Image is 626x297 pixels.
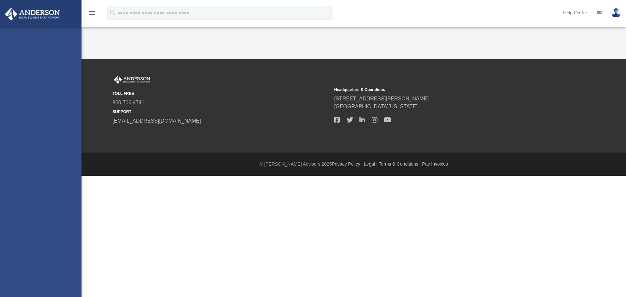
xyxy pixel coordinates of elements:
div: © [PERSON_NAME] Advisors 2025 [82,161,626,168]
img: Anderson Advisors Platinum Portal [3,8,62,21]
img: User Pic [611,8,621,18]
a: 800.706.4741 [112,100,144,105]
a: Privacy Policy | [332,161,363,167]
i: menu [88,9,96,17]
a: menu [88,12,96,17]
small: TOLL FREE [112,91,330,97]
a: Legal | [364,161,378,167]
img: Anderson Advisors Platinum Portal [112,76,152,84]
a: [STREET_ADDRESS][PERSON_NAME] [334,96,429,101]
a: Pay Invoices [422,161,448,167]
small: Headquarters & Operations [334,87,551,93]
a: [EMAIL_ADDRESS][DOMAIN_NAME] [112,118,201,124]
i: search [109,9,116,16]
a: Terms & Conditions | [379,161,421,167]
a: [GEOGRAPHIC_DATA][US_STATE] [334,104,418,109]
small: SUPPORT [112,109,330,115]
